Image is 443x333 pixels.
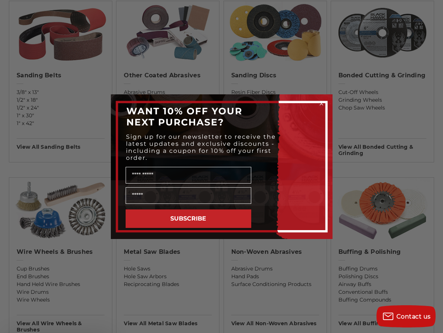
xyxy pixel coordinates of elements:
input: Email [126,187,251,204]
button: SUBSCRIBE [126,209,251,228]
button: Contact us [376,305,436,327]
span: Contact us [396,313,431,320]
button: Close dialog [318,100,325,107]
span: WANT 10% OFF YOUR NEXT PURCHASE? [126,105,242,128]
span: Sign up for our newsletter to receive the latest updates and exclusive discounts - including a co... [126,133,276,161]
